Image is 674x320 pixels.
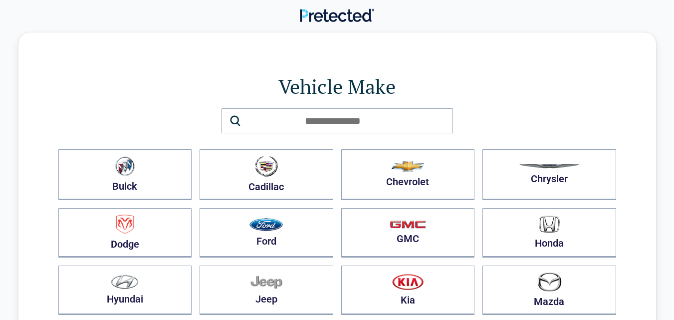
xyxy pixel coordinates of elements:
button: Mazda [482,266,616,315]
button: Ford [200,208,333,258]
button: Dodge [58,208,192,258]
h1: Vehicle Make [58,72,616,100]
button: Hyundai [58,266,192,315]
button: Kia [341,266,475,315]
button: Jeep [200,266,333,315]
button: Chevrolet [341,149,475,200]
button: Honda [482,208,616,258]
button: GMC [341,208,475,258]
button: Cadillac [200,149,333,200]
button: Buick [58,149,192,200]
button: Chrysler [482,149,616,200]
